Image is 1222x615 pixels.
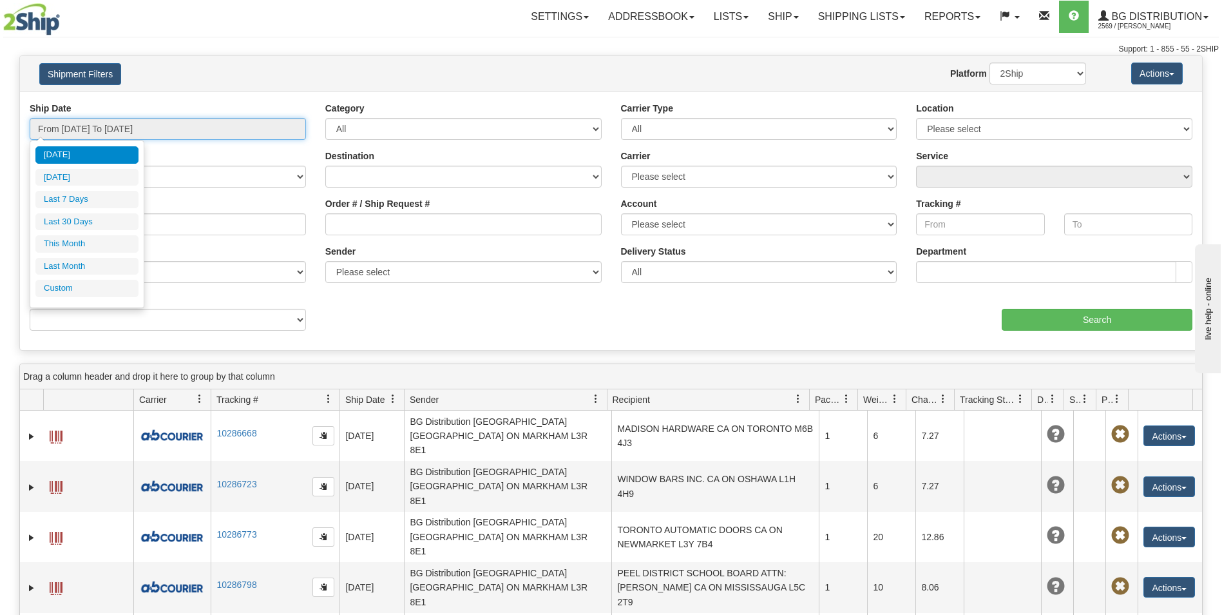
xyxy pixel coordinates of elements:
[867,461,915,511] td: 6
[139,580,205,595] img: 10087 - A&B Courier
[1064,213,1192,235] input: To
[611,411,819,461] td: MADISON HARDWARE CA ON TORONTO M6B 4J3
[1098,20,1195,33] span: 2569 / [PERSON_NAME]
[35,146,138,164] li: [DATE]
[35,169,138,186] li: [DATE]
[1047,578,1065,596] span: Unknown
[404,512,611,562] td: BG Distribution [GEOGRAPHIC_DATA] [GEOGRAPHIC_DATA] ON MARKHAM L3R 8E1
[613,393,650,406] span: Recipient
[339,562,404,612] td: [DATE]
[325,197,430,210] label: Order # / Ship Request #
[39,63,121,85] button: Shipment Filters
[863,393,890,406] span: Weight
[611,461,819,511] td: WINDOW BARS INC. CA ON OSHAWA L1H 4H9
[916,150,948,162] label: Service
[318,388,339,410] a: Tracking # filter column settings
[216,428,256,438] a: 10286668
[1111,425,1129,444] span: Pickup Not Assigned
[3,3,60,35] img: logo2569.jpg
[216,580,256,590] a: 10286798
[867,512,915,562] td: 20
[404,461,611,511] td: BG Distribution [GEOGRAPHIC_DATA] [GEOGRAPHIC_DATA] ON MARKHAM L3R 8E1
[621,102,673,115] label: Carrier Type
[1002,309,1192,331] input: Search
[1047,476,1065,494] span: Unknown
[916,197,960,210] label: Tracking #
[912,393,939,406] span: Charge
[139,529,205,545] img: 10087 - A&B Courier
[835,388,857,410] a: Packages filter column settings
[867,411,915,461] td: 6
[139,479,205,494] img: 10087 - A&B Courier
[20,364,1202,389] div: grid grouping header
[339,512,404,562] td: [DATE]
[1143,476,1195,497] button: Actions
[325,102,365,115] label: Category
[1047,425,1065,444] span: Unknown
[1111,527,1129,545] span: Pickup Not Assigned
[1089,1,1218,33] a: BG Distribution 2569 / [PERSON_NAME]
[915,411,964,461] td: 7.27
[1069,393,1080,406] span: Shipment Issues
[1192,242,1221,373] iframe: chat widget
[339,461,404,511] td: [DATE]
[521,1,598,33] a: Settings
[1143,577,1195,598] button: Actions
[916,213,1044,235] input: From
[139,428,205,444] img: 10087 - A&B Courier
[1106,388,1128,410] a: Pickup Status filter column settings
[960,393,1016,406] span: Tracking Status
[312,426,334,445] button: Copy to clipboard
[1131,63,1183,84] button: Actions
[216,529,256,540] a: 10286773
[325,245,356,258] label: Sender
[312,578,334,597] button: Copy to clipboard
[1037,393,1048,406] span: Delivery Status
[819,512,867,562] td: 1
[25,430,38,443] a: Expand
[915,1,990,33] a: Reports
[932,388,954,410] a: Charge filter column settings
[35,191,138,208] li: Last 7 Days
[915,562,964,612] td: 8.06
[815,393,842,406] span: Packages
[621,197,657,210] label: Account
[915,461,964,511] td: 7.27
[339,411,404,461] td: [DATE]
[1047,527,1065,545] span: Unknown
[1009,388,1031,410] a: Tracking Status filter column settings
[312,527,334,547] button: Copy to clipboard
[139,393,167,406] span: Carrier
[950,67,987,80] label: Platform
[404,411,611,461] td: BG Distribution [GEOGRAPHIC_DATA] [GEOGRAPHIC_DATA] ON MARKHAM L3R 8E1
[1102,393,1112,406] span: Pickup Status
[916,102,953,115] label: Location
[1111,578,1129,596] span: Pickup Not Assigned
[25,531,38,544] a: Expand
[621,150,651,162] label: Carrier
[598,1,704,33] a: Addressbook
[382,388,404,410] a: Ship Date filter column settings
[704,1,758,33] a: Lists
[312,477,334,496] button: Copy to clipboard
[916,245,966,258] label: Department
[758,1,808,33] a: Ship
[325,150,374,162] label: Destination
[35,235,138,253] li: This Month
[35,213,138,231] li: Last 30 Days
[611,562,819,612] td: PEEL DISTRICT SCHOOL BOARD ATTN: [PERSON_NAME] CA ON MISSISSAUGA L5C 2T9
[3,44,1219,55] div: Support: 1 - 855 - 55 - 2SHIP
[50,576,62,597] a: Label
[819,461,867,511] td: 1
[819,562,867,612] td: 1
[50,526,62,547] a: Label
[1111,476,1129,494] span: Pickup Not Assigned
[611,512,819,562] td: TORONTO AUTOMATIC DOORS CA ON NEWMARKET L3Y 7B4
[585,388,607,410] a: Sender filter column settings
[915,512,964,562] td: 12.86
[867,562,915,612] td: 10
[1109,11,1202,22] span: BG Distribution
[819,411,867,461] td: 1
[25,481,38,494] a: Expand
[1143,425,1195,446] button: Actions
